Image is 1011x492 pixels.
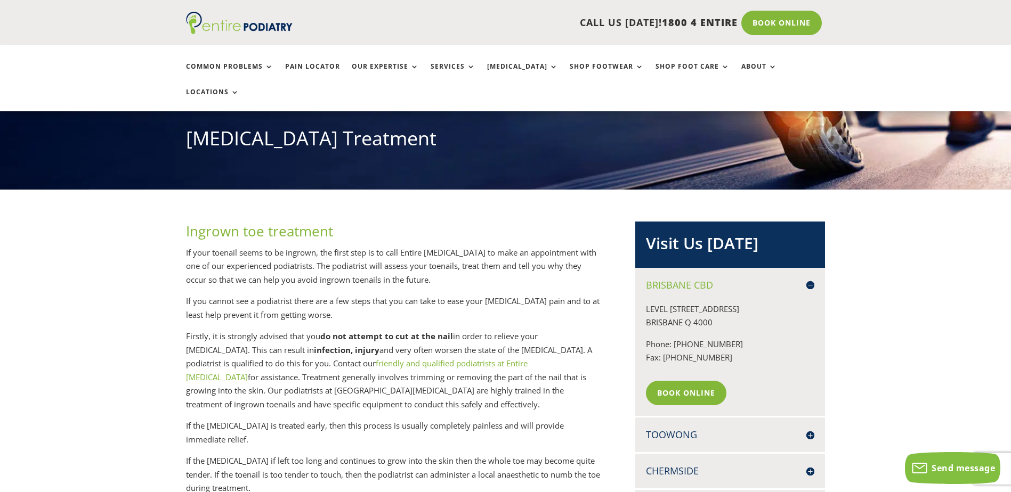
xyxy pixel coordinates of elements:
a: [MEDICAL_DATA] [487,63,558,86]
a: Book Online [741,11,822,35]
p: If your toenail seems to be ingrown, the first step is to call Entire [MEDICAL_DATA] to make an a... [186,246,601,295]
a: Book Online [646,381,726,405]
a: Shop Foot Care [656,63,730,86]
h4: Toowong [646,428,814,441]
a: Common Problems [186,63,273,86]
a: friendly and qualified podiatrists at Entire [MEDICAL_DATA] [186,358,528,382]
h4: Brisbane CBD [646,278,814,292]
span: 1800 4 ENTIRE [662,16,738,29]
p: LEVEL [STREET_ADDRESS] BRISBANE Q 4000 [646,302,814,338]
a: Pain Locator [285,63,340,86]
p: CALL US [DATE]! [334,16,738,30]
a: Services [431,63,475,86]
h1: [MEDICAL_DATA] Treatment [186,125,826,157]
strong: infection, injury [314,345,379,355]
p: Firstly, it is strongly advised that you in order to relieve your [MEDICAL_DATA]. This can result... [186,330,601,419]
p: If the [MEDICAL_DATA] is treated early, then this process is usually completely painless and will... [186,419,601,454]
p: Phone: [PHONE_NUMBER] Fax: [PHONE_NUMBER] [646,338,814,373]
a: About [741,63,777,86]
p: If you cannot see a podiatrist there are a few steps that you can take to ease your [MEDICAL_DATA... [186,294,601,330]
a: Shop Footwear [570,63,644,86]
h2: Visit Us [DATE] [646,232,814,260]
h4: Chermside [646,464,814,478]
strong: do not attempt to cut at the nail [320,331,453,341]
a: Entire Podiatry [186,26,293,36]
a: Our Expertise [352,63,419,86]
a: Locations [186,88,239,111]
button: Send message [905,452,1000,484]
span: Ingrown toe treatment [186,222,333,241]
span: Send message [932,462,995,474]
img: logo (1) [186,12,293,34]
